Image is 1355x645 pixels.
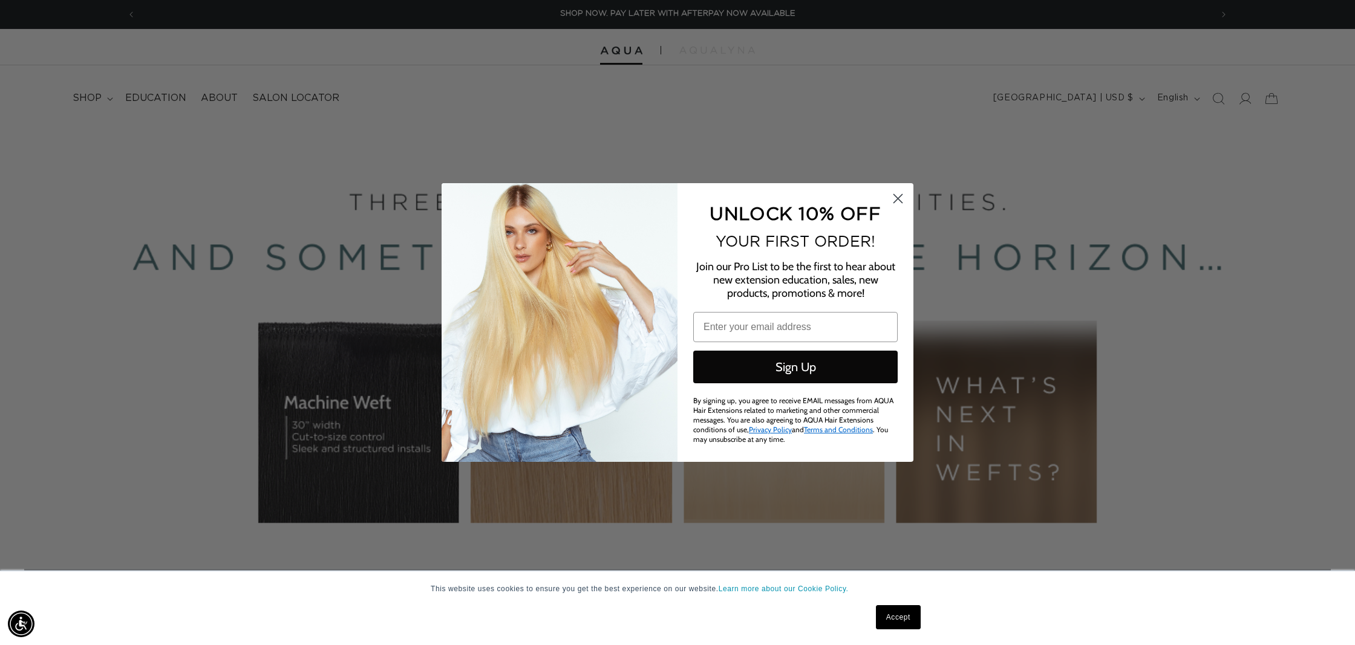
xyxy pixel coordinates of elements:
[876,605,921,629] a: Accept
[887,188,909,209] button: Close dialog
[442,183,677,462] img: daab8b0d-f573-4e8c-a4d0-05ad8d765127.png
[8,611,34,637] div: Accessibility Menu
[693,396,893,444] span: By signing up, you agree to receive EMAIL messages from AQUA Hair Extensions related to marketing...
[710,203,881,223] span: UNLOCK 10% OFF
[696,260,895,300] span: Join our Pro List to be the first to hear about new extension education, sales, new products, pro...
[719,585,849,593] a: Learn more about our Cookie Policy.
[693,312,898,342] input: Enter your email address
[716,233,875,250] span: YOUR FIRST ORDER!
[804,425,873,434] a: Terms and Conditions
[431,583,924,594] p: This website uses cookies to ensure you get the best experience on our website.
[693,351,898,383] button: Sign Up
[749,425,792,434] a: Privacy Policy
